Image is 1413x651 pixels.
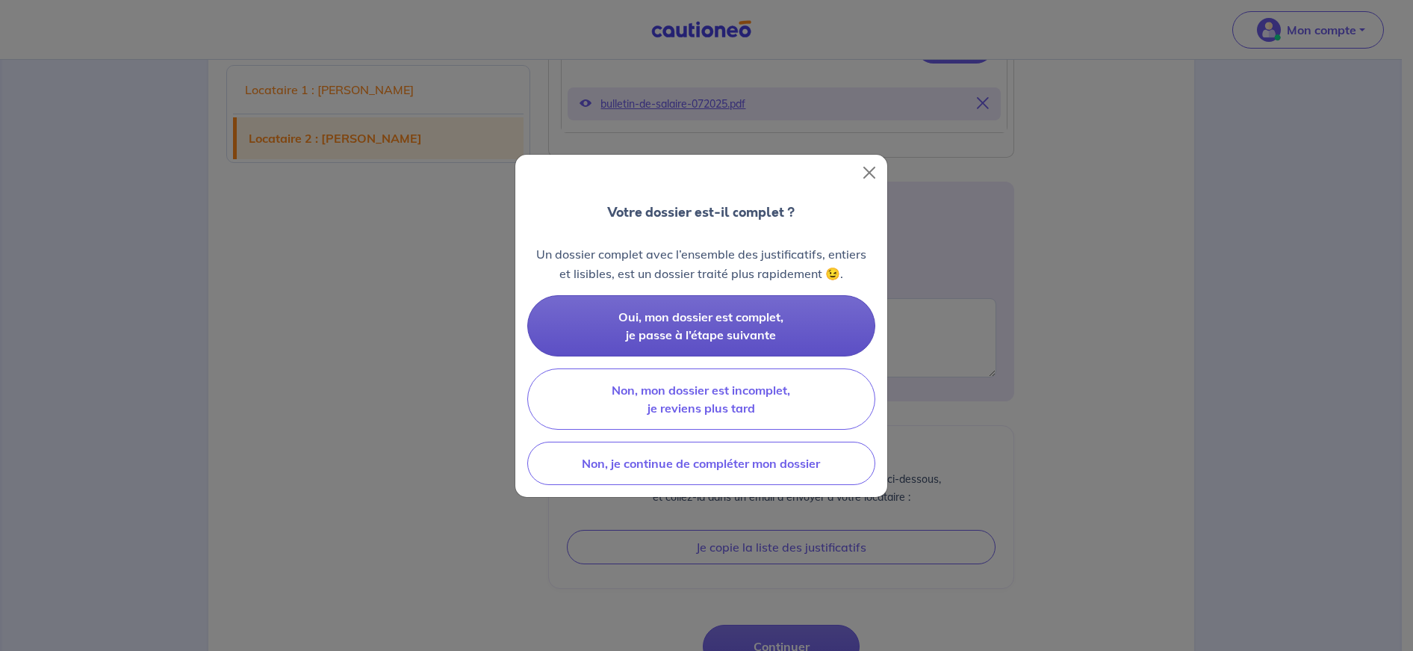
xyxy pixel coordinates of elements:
[618,309,783,342] span: Oui, mon dossier est complet, je passe à l’étape suivante
[607,203,795,222] p: Votre dossier est-il complet ?
[582,456,820,471] span: Non, je continue de compléter mon dossier
[857,161,881,185] button: Close
[527,368,875,430] button: Non, mon dossier est incomplet, je reviens plus tard
[612,383,790,416] span: Non, mon dossier est incomplet, je reviens plus tard
[527,244,875,283] p: Un dossier complet avec l’ensemble des justificatifs, entiers et lisibles, est un dossier traité ...
[527,442,875,485] button: Non, je continue de compléter mon dossier
[527,295,875,357] button: Oui, mon dossier est complet, je passe à l’étape suivante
